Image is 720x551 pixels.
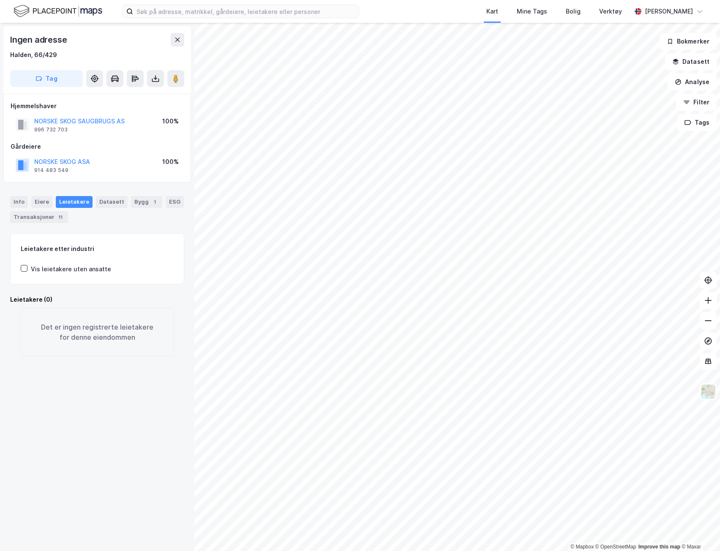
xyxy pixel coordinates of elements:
div: Transaksjoner [10,211,68,223]
input: Søk på adresse, matrikkel, gårdeiere, leietakere eller personer [133,5,359,18]
div: Leietakere [56,196,93,208]
img: logo.f888ab2527a4732fd821a326f86c7f29.svg [14,4,102,19]
div: Leietakere etter industri [21,244,174,254]
div: 100% [162,157,179,167]
div: Halden, 66/429 [10,50,57,60]
div: 996 732 703 [34,126,68,133]
div: Kontrollprogram for chat [678,510,720,551]
div: Datasett [96,196,128,208]
div: Det er ingen registrerte leietakere for denne eiendommen [20,308,174,356]
button: Tags [677,114,717,131]
button: Datasett [665,53,717,70]
div: Leietakere (0) [10,295,184,305]
div: [PERSON_NAME] [645,6,693,16]
button: Analyse [668,74,717,90]
div: Bygg [131,196,162,208]
div: Gårdeiere [11,142,184,152]
div: Bolig [566,6,581,16]
button: Tag [10,70,83,87]
div: 100% [162,116,179,126]
img: Z [700,384,716,400]
div: Vis leietakere uten ansatte [31,264,111,274]
iframe: Chat Widget [678,510,720,551]
div: Mine Tags [517,6,547,16]
div: ESG [166,196,184,208]
div: Ingen adresse [10,33,68,46]
a: Mapbox [570,544,594,550]
button: Bokmerker [660,33,717,50]
a: Improve this map [638,544,680,550]
div: Kart [486,6,498,16]
div: 1 [150,198,159,206]
div: 914 483 549 [34,167,68,174]
div: 11 [56,213,65,221]
button: Filter [676,94,717,111]
div: Info [10,196,28,208]
div: Eiere [31,196,52,208]
div: Hjemmelshaver [11,101,184,111]
a: OpenStreetMap [595,544,636,550]
div: Verktøy [599,6,622,16]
